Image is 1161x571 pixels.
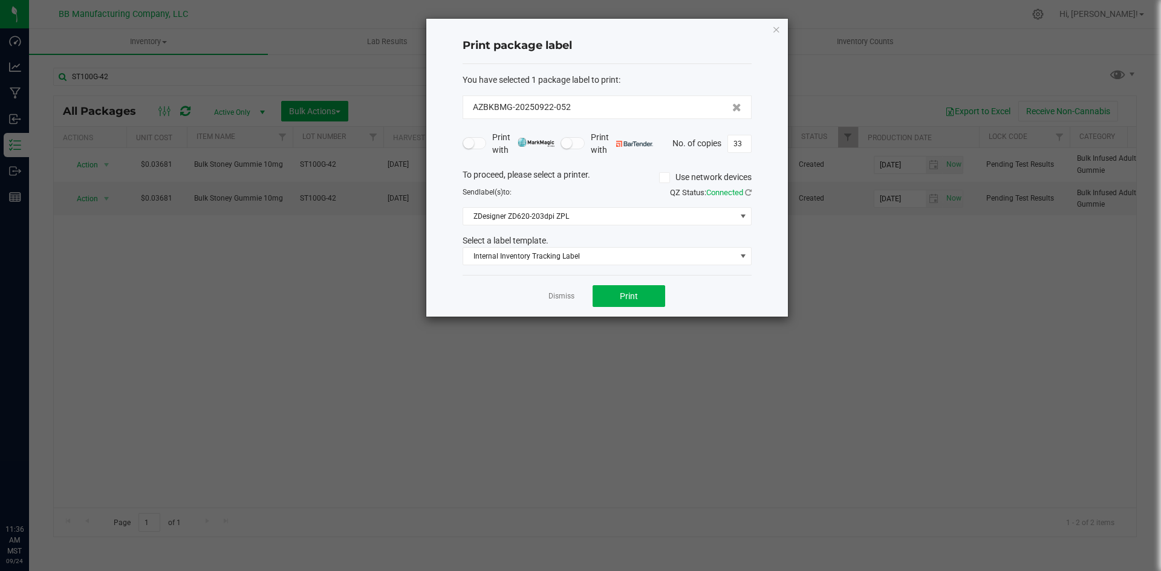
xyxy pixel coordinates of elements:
span: Internal Inventory Tracking Label [463,248,736,265]
span: QZ Status: [670,188,752,197]
span: Print [620,291,638,301]
button: Print [593,285,665,307]
div: Select a label template. [454,234,761,247]
img: bartender.png [616,141,653,147]
a: Dismiss [548,291,574,302]
span: Print with [492,131,554,156]
span: Send to: [463,188,512,196]
span: No. of copies [672,138,721,147]
span: AZBKBMG-20250922-052 [473,101,571,114]
label: Use network devices [659,171,752,184]
span: Print with [591,131,653,156]
div: To proceed, please select a printer. [454,169,761,187]
img: mark_magic_cybra.png [518,138,554,147]
h4: Print package label [463,38,752,54]
span: Connected [706,188,743,197]
iframe: Resource center unread badge [36,473,50,487]
span: You have selected 1 package label to print [463,75,619,85]
div: : [463,74,752,86]
span: label(s) [479,188,503,196]
iframe: Resource center [12,474,48,511]
span: ZDesigner ZD620-203dpi ZPL [463,208,736,225]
